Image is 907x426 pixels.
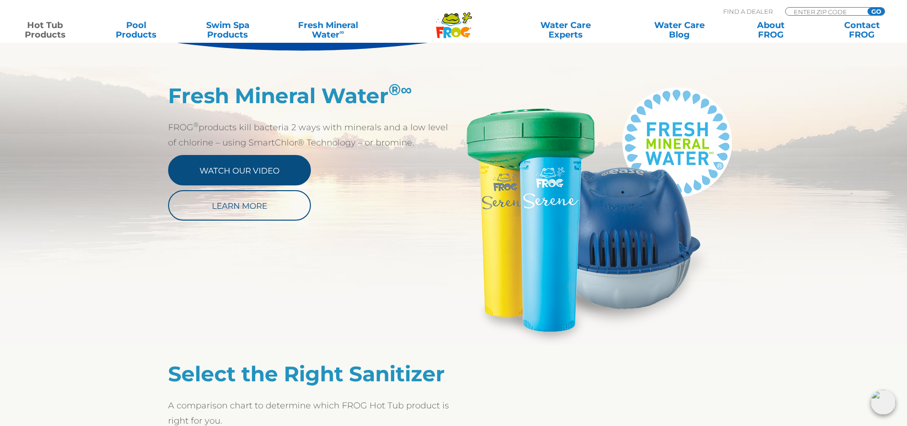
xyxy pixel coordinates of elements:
a: Watch Our Video [168,155,311,185]
sup: ∞ [339,28,344,36]
a: ContactFROG [827,20,897,39]
a: Hot TubProducts [10,20,80,39]
a: AboutFROG [735,20,806,39]
input: Zip Code Form [793,8,857,16]
a: Swim SpaProducts [192,20,263,39]
a: Learn More [168,190,311,221]
img: openIcon [871,390,896,415]
img: Serene_@ease_FMW [454,83,739,345]
em: ∞ [401,80,412,99]
a: PoolProducts [101,20,172,39]
input: GO [867,8,885,15]
a: Water CareExperts [508,20,623,39]
h2: Select the Right Sanitizer [168,361,454,386]
h2: Fresh Mineral Water [168,83,454,108]
sup: ® [193,121,199,128]
p: FROG products kill bacteria 2 ways with minerals and a low level of chlorine – using SmartChlor® ... [168,120,454,150]
a: Water CareBlog [644,20,715,39]
sup: ® [389,80,412,99]
p: Find A Dealer [723,7,773,16]
a: Fresh MineralWater∞ [283,20,372,39]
